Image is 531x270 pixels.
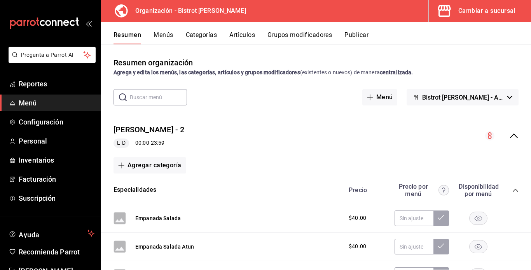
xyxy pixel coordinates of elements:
[19,136,94,146] span: Personal
[130,89,187,105] input: Buscar menú
[114,139,185,148] div: 00:00 - 23:59
[21,51,84,59] span: Pregunta a Parrot AI
[229,31,255,44] button: Artículos
[458,5,515,16] div: Cambiar a sucursal
[19,229,84,238] span: Ayuda
[114,31,531,44] div: navigation tabs
[86,20,92,26] button: open_drawer_menu
[395,210,433,226] input: Sin ajuste
[135,214,181,222] button: Empanada Salada
[129,6,246,16] h3: Organización - Bistrot [PERSON_NAME]
[349,214,366,222] span: $40.00
[267,31,332,44] button: Grupos modificadores
[186,31,217,44] button: Categorías
[19,155,94,165] span: Inventarios
[395,183,449,198] div: Precio por menú
[512,187,519,193] button: collapse-category-row
[380,69,413,75] strong: centralizada.
[114,68,519,77] div: (existentes o nuevos) de manera
[19,247,94,257] span: Recomienda Parrot
[9,47,96,63] button: Pregunta a Parrot AI
[19,98,94,108] span: Menú
[407,89,519,105] button: Bistrot [PERSON_NAME] - Amores
[135,243,194,251] button: Empanada Salada Atun
[344,31,369,44] button: Publicar
[5,56,96,65] a: Pregunta a Parrot AI
[349,242,366,251] span: $40.00
[114,157,186,174] button: Agregar categoría
[19,79,94,89] span: Reportes
[459,183,498,198] div: Disponibilidad por menú
[362,89,398,105] button: Menú
[19,174,94,184] span: Facturación
[154,31,173,44] button: Menús
[114,31,141,44] button: Resumen
[19,193,94,203] span: Suscripción
[114,186,156,195] button: Especialidades
[114,139,128,147] span: L-D
[395,239,433,254] input: Sin ajuste
[114,124,185,135] button: [PERSON_NAME] - 2
[341,186,391,194] div: Precio
[422,94,504,101] span: Bistrot [PERSON_NAME] - Amores
[114,57,193,68] div: Resumen organización
[101,118,531,154] div: collapse-menu-row
[19,117,94,127] span: Configuración
[114,69,300,75] strong: Agrega y edita los menús, las categorías, artículos y grupos modificadores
